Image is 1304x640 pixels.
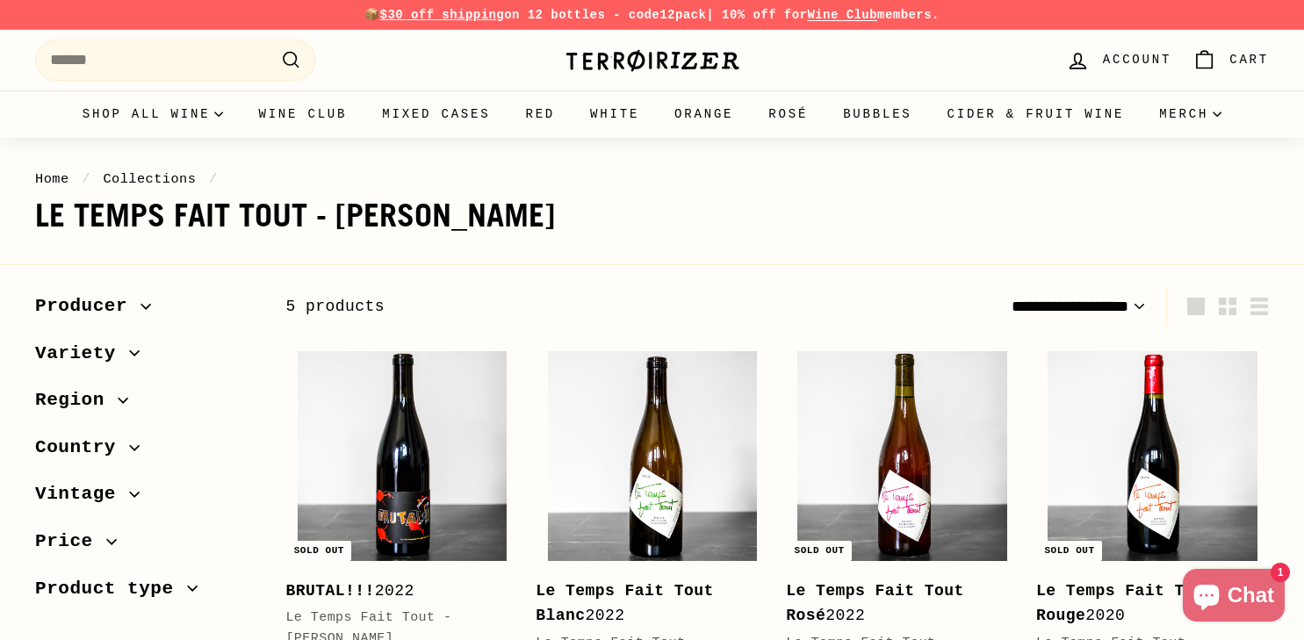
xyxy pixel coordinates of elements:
button: Country [35,428,257,476]
div: 2022 [285,579,501,604]
span: Cart [1229,50,1269,69]
span: Account [1103,50,1171,69]
a: Orange [657,90,751,138]
span: / [77,171,95,187]
a: Home [35,171,69,187]
button: Variety [35,334,257,382]
div: Sold out [788,541,852,561]
a: Cart [1182,34,1279,86]
span: / [205,171,222,187]
a: Rosé [751,90,825,138]
span: $30 off shipping [380,8,505,22]
span: Variety [35,339,129,369]
button: Vintage [35,475,257,522]
b: BRUTAL!!! [285,582,374,600]
a: White [573,90,657,138]
span: Region [35,385,118,415]
button: Region [35,381,257,428]
a: Mixed Cases [364,90,508,138]
a: Collections [103,171,196,187]
a: Bubbles [825,90,929,138]
a: Account [1055,34,1182,86]
a: Red [508,90,573,138]
p: 📦 on 12 bottles - code | 10% off for members. [35,5,1269,25]
button: Producer [35,287,257,334]
span: Price [35,527,106,557]
strong: 12pack [659,8,706,22]
div: Sold out [287,541,351,561]
span: Producer [35,291,140,321]
div: 5 products [285,294,777,320]
a: Wine Club [807,8,877,22]
span: Vintage [35,479,129,509]
a: Cider & Fruit Wine [930,90,1142,138]
summary: Shop all wine [65,90,241,138]
h1: Le Temps Fait Tout - [PERSON_NAME] [35,198,1269,234]
inbox-online-store-chat: Shopify online store chat [1178,569,1290,626]
a: Wine Club [241,90,364,138]
button: Price [35,522,257,570]
button: Product type [35,570,257,617]
div: 2022 [786,579,1001,629]
span: Country [35,433,129,463]
b: Le Temps Fait Tout Rouge [1036,582,1214,625]
div: 2022 [536,579,751,629]
nav: breadcrumbs [35,169,1269,190]
b: Le Temps Fait Tout Blanc [536,582,714,625]
div: Sold out [1037,541,1101,561]
span: Product type [35,574,187,604]
b: Le Temps Fait Tout Rosé [786,582,964,625]
div: 2020 [1036,579,1251,629]
summary: Merch [1142,90,1239,138]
